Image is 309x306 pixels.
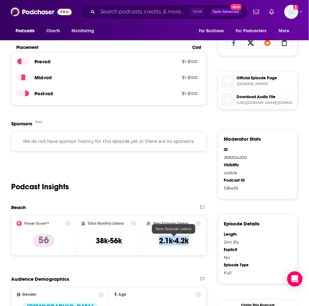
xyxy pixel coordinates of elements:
[16,27,34,35] span: Podcasts
[224,136,261,142] h3: Moderator Stats
[34,75,52,81] span: Mid -roll
[237,94,295,100] span: Download Audio File
[237,75,295,81] span: Official Episode Page
[33,234,54,247] p: 56
[24,221,49,226] h2: Power Score™
[227,36,241,49] a: Share on Facebook
[224,270,256,275] div: Full
[224,155,256,160] div: 268204200
[98,7,190,17] input: Search podcasts, credits, & more...
[275,25,298,37] button: open menu
[42,25,64,37] a: Charts
[156,75,198,80] p: $ 1 - $ 100
[118,293,126,297] span: Age
[230,4,242,10] span: New
[46,27,60,35] span: Charts
[88,221,124,226] h2: Total Monthly Listens
[221,74,295,88] a: Official Episode Page[DOMAIN_NAME]
[159,236,189,246] h3: 2.1k-4.2k
[293,5,298,10] svg: Add a profile image
[224,255,256,260] div: No
[17,138,200,145] p: We do not have sponsor history for this episode yet or there are no sponsors.
[224,185,256,191] div: 536455
[251,6,262,17] a: Show notifications dropdown
[224,263,256,268] div: Episode Type
[16,45,187,50] span: Placement
[210,8,242,16] button: Open AdvancedNew
[22,293,36,297] span: Gender
[190,8,205,16] span: Ctrl K
[80,4,248,19] div: Search podcasts, credits, & more...
[224,178,256,183] div: Podcast ID
[221,93,295,106] a: Download Audio File[URL][DOMAIN_NAME][DOMAIN_NAME]
[35,120,42,124] div: Beta
[199,27,224,35] span: For Business
[224,170,256,175] div: visible
[224,221,260,227] h3: Episode Details
[284,5,298,19] span: Logged in as meg_reilly_edl
[224,147,256,152] div: ID
[224,239,256,245] div: 21m 31s
[11,25,43,37] button: open menu
[232,25,276,37] button: open menu
[11,121,32,127] h2: Sponsors
[11,204,26,210] h2: Reach
[244,36,258,49] a: Share on X/Twitter
[11,182,69,192] h2: Podcast Insights
[34,59,50,65] span: Pre -roll
[287,271,303,287] div: Open Intercom Messenger
[67,25,102,37] button: open menu
[34,90,53,97] span: Post -roll
[156,91,198,96] p: $ 1 - $ 100
[279,27,290,35] span: More
[237,82,295,86] span: spreaker.com
[224,162,256,168] div: Visibility
[11,6,72,18] img: Podchaser - Follow, Share and Rate Podcasts
[237,100,295,105] span: https://dts.podtrac.com/redirect.mp3/api.spreaker.com/download/episode/68030183/wkss_10_06_25.mp3
[267,6,277,17] a: Show notifications dropdown
[156,59,198,64] p: $ 1 - $ 100
[156,227,192,231] span: New Episode Listens
[213,10,239,13] span: Open Advanced
[192,45,201,50] span: Cost
[236,27,267,35] span: For Podcasters
[194,25,232,37] button: open menu
[224,232,256,237] div: Length
[153,221,188,226] h2: New Episode Listens
[72,27,94,35] span: Monitoring
[96,236,122,246] h3: 38k-56k
[224,247,256,252] div: Explicit
[277,36,292,49] a: Copy Link
[284,5,298,19] img: User Profile
[11,276,69,282] h2: Audience Demographics
[284,5,298,19] button: Show profile menu
[260,36,275,49] a: Share on Reddit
